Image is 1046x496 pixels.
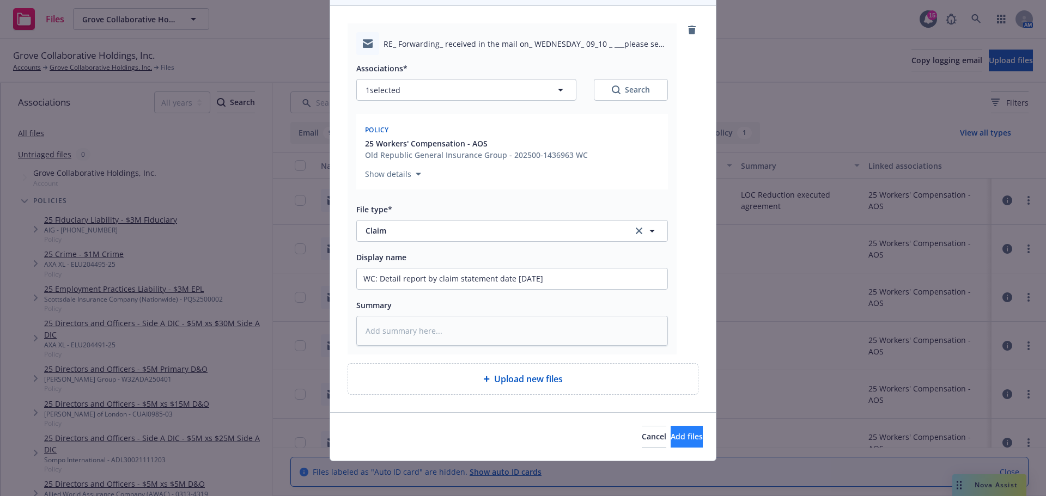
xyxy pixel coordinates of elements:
[348,363,698,395] div: Upload new files
[356,220,668,242] button: Claimclear selection
[642,431,666,442] span: Cancel
[365,125,389,134] span: Policy
[685,23,698,36] a: remove
[365,138,488,149] span: 25 Workers' Compensation - AOS
[356,300,392,310] span: Summary
[633,224,646,237] a: clear selection
[356,252,406,262] span: Display name
[594,79,668,101] button: SearchSearch
[671,431,703,442] span: Add files
[494,372,563,385] span: Upload new files
[366,84,400,96] span: 1 selected
[365,149,588,161] div: Old Republic General Insurance Group - 202500-1436963 WC
[356,63,408,74] span: Associations*
[384,38,668,50] span: RE_ Forwarding_ received in the mail on_ WEDNESDAY_ 09_10 _ ___please see attached for your refer...
[642,426,666,448] button: Cancel
[365,138,588,149] button: 25 Workers' Compensation - AOS
[612,84,650,95] div: Search
[612,85,621,94] svg: Search
[671,426,703,448] button: Add files
[361,168,425,181] button: Show details
[366,225,618,236] span: Claim
[356,79,576,101] button: 1selected
[357,268,667,289] input: Add display name here...
[356,204,392,215] span: File type*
